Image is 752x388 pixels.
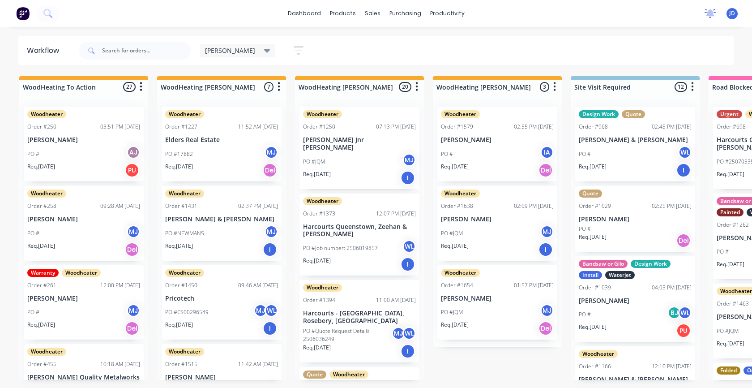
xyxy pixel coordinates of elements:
div: Order #1166 [579,362,611,371]
div: Order #1394 [303,296,335,304]
div: sales [360,7,385,20]
div: 01:57 PM [DATE] [514,281,554,289]
div: Order #250 [27,123,56,131]
div: AJ [127,146,140,159]
p: [PERSON_NAME] & [PERSON_NAME] [165,216,278,223]
p: Req. [DATE] [303,170,331,178]
p: PO # [717,248,729,256]
p: PO # [27,229,39,237]
div: WL [265,304,278,317]
div: Woodheater [27,190,66,198]
div: 11:00 AM [DATE] [376,296,416,304]
div: Bandsaw or Gilo [579,260,628,268]
div: I [538,242,553,257]
p: PO # [441,150,453,158]
div: Order #261 [27,281,56,289]
div: WarrantyWoodheaterOrder #26112:00 PM [DATE][PERSON_NAME]PO #MJReq.[DATE]Del [24,265,144,340]
p: PO # [27,150,39,158]
div: products [325,7,360,20]
div: WoodheaterOrder #25809:28 AM [DATE][PERSON_NAME]PO #MJReq.[DATE]Del [24,186,144,261]
div: Order #1227 [165,123,197,131]
p: PO #JQM [303,158,325,166]
div: Del [125,242,139,257]
div: I [263,321,277,336]
p: PO #Job number: 2506019857 [303,244,378,252]
div: Order #1636 [717,379,749,387]
p: PO # [579,150,591,158]
div: WoodheaterOrder #25003:51 PM [DATE][PERSON_NAME]PO #AJReq.[DATE]PU [24,107,144,181]
div: WoodheaterOrder #145009:46 AM [DATE]PricotechPO #CS00296549MJWLReq.[DATE]I [162,265,282,340]
p: PO #Quote Request Details 2506036249 [303,327,392,343]
div: Woodheater [62,269,101,277]
p: PO #CS00296549 [165,308,209,316]
div: Order #1373 [303,210,335,218]
div: WoodheaterOrder #137312:07 PM [DATE]Harcourts Queenstown, Zeehan & [PERSON_NAME]PO #Job number: 2... [299,194,419,276]
div: WoodheaterOrder #165401:57 PM [DATE][PERSON_NAME]PO #JQMMJReq.[DATE]Del [437,265,557,340]
p: PO #JQM [441,229,463,237]
div: Order #258 [27,202,56,210]
div: 09:28 AM [DATE] [100,202,140,210]
p: [PERSON_NAME] [441,216,554,223]
div: Order #1463 [717,300,749,308]
div: I [676,163,691,177]
div: Woodheater [165,269,204,277]
p: Req. [DATE] [303,344,331,352]
div: Quote [579,190,602,198]
div: Order #1262 [717,221,749,229]
div: MJ [402,153,416,167]
a: dashboard [283,7,325,20]
div: Folded [717,366,740,375]
div: Woodheater [441,190,480,198]
div: Quote [622,110,645,118]
div: Del [538,163,553,177]
div: Design WorkQuoteOrder #96802:45 PM [DATE][PERSON_NAME] & [PERSON_NAME]PO #WLReq.[DATE]I [575,107,695,181]
p: Req. [DATE] [717,170,744,178]
div: I [401,171,415,185]
div: 11:52 AM [DATE] [238,123,278,131]
div: QuoteOrder #102902:25 PM [DATE][PERSON_NAME]PO #Req.[DATE]Del [575,186,695,252]
div: 12:00 PM [DATE] [100,281,140,289]
p: [PERSON_NAME] [165,374,278,381]
div: Order #1579 [441,123,473,131]
div: Workflow [27,45,64,56]
div: Warranty [27,269,59,277]
p: PO # [27,308,39,316]
div: Del [538,321,553,336]
div: Woodheater [27,348,66,356]
div: 02:25 PM [DATE] [652,202,692,210]
div: 07:13 PM [DATE] [376,123,416,131]
div: MJ [127,225,140,238]
p: [PERSON_NAME] [27,216,140,223]
div: 03:51 PM [DATE] [100,123,140,131]
div: Urgent [717,110,742,118]
div: Order #968 [579,123,608,131]
div: 02:45 PM [DATE] [652,123,692,131]
div: WL [402,327,416,340]
p: [PERSON_NAME] [27,136,140,144]
img: Factory [16,7,30,20]
div: Order #1638 [441,202,473,210]
div: PU [125,163,139,177]
div: Del [125,321,139,336]
div: purchasing [385,7,426,20]
p: PO #JQM [717,327,739,335]
div: Woodheater [329,371,368,379]
div: Bandsaw or GiloDesign WorkInstallWaterjetOrder #103904:03 PM [DATE][PERSON_NAME]PO #BJWLReq.[DATE]PU [575,256,695,342]
div: Design Work [579,110,619,118]
div: 02:55 PM [DATE] [514,123,554,131]
p: [PERSON_NAME] Jnr [PERSON_NAME] [303,136,416,151]
p: Req. [DATE] [165,163,193,171]
div: Design Work [631,260,671,268]
div: MJ [540,225,554,238]
div: Order #1654 [441,281,473,289]
div: Painted [717,208,743,216]
div: Woodheater [165,110,204,118]
div: IA [540,146,554,159]
div: WL [678,146,692,159]
div: Order #455 [27,360,56,368]
div: Woodheater [303,284,342,292]
p: [PERSON_NAME] [579,216,692,223]
div: Order #1250 [303,123,335,131]
span: [PERSON_NAME] [205,46,255,55]
p: [PERSON_NAME] Quality Metalworks [27,374,140,381]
